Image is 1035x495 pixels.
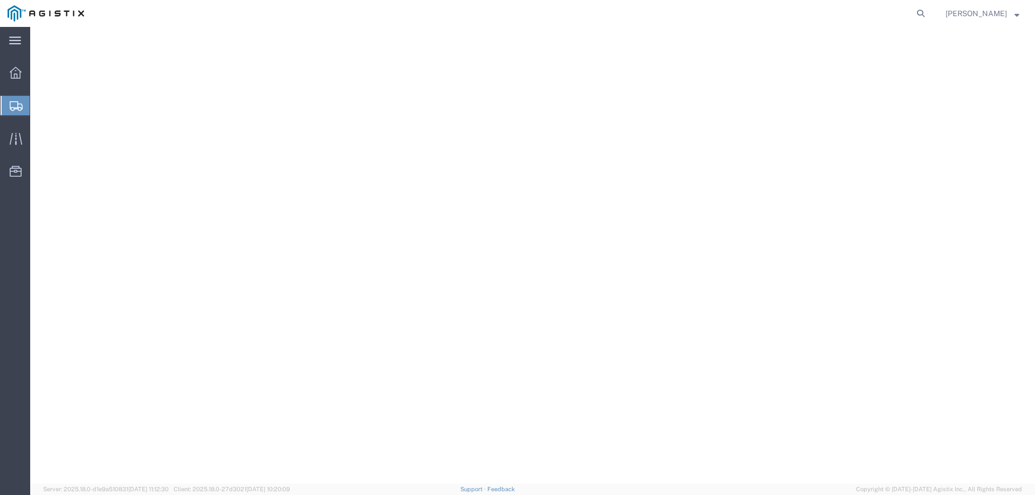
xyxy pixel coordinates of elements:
iframe: FS Legacy Container [30,27,1035,484]
span: Client: 2025.18.0-27d3021 [174,486,290,492]
a: Feedback [487,486,515,492]
span: Billy Lo [946,8,1007,19]
img: logo [8,5,84,22]
span: Server: 2025.18.0-d1e9a510831 [43,486,169,492]
button: [PERSON_NAME] [945,7,1020,20]
span: [DATE] 11:12:30 [128,486,169,492]
span: [DATE] 10:20:09 [246,486,290,492]
span: Copyright © [DATE]-[DATE] Agistix Inc., All Rights Reserved [856,485,1022,494]
a: Support [460,486,487,492]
